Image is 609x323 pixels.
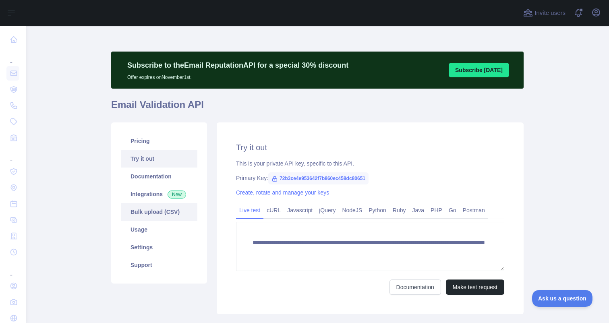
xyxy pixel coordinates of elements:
h1: Email Validation API [111,98,524,118]
a: Java [409,204,428,217]
a: Pricing [121,132,197,150]
a: Usage [121,221,197,238]
span: New [168,190,186,199]
a: Python [365,204,389,217]
iframe: Toggle Customer Support [532,290,593,307]
button: Invite users [522,6,567,19]
a: Try it out [121,150,197,168]
a: jQuery [316,204,339,217]
a: Documentation [121,168,197,185]
a: Postman [460,204,488,217]
h2: Try it out [236,142,504,153]
button: Make test request [446,280,504,295]
a: Documentation [389,280,441,295]
a: Create, rotate and manage your keys [236,189,329,196]
div: ... [6,261,19,277]
p: Offer expires on November 1st. [127,71,348,81]
div: This is your private API key, specific to this API. [236,159,504,168]
a: Live test [236,204,263,217]
a: Bulk upload (CSV) [121,203,197,221]
a: NodeJS [339,204,365,217]
a: Go [445,204,460,217]
a: Settings [121,238,197,256]
a: cURL [263,204,284,217]
span: Invite users [534,8,565,18]
div: ... [6,147,19,163]
a: Support [121,256,197,274]
div: Primary Key: [236,174,504,182]
span: 72b3ce4e953642f7b860ec458dc80651 [268,172,369,184]
p: Subscribe to the Email Reputation API for a special 30 % discount [127,60,348,71]
a: Integrations New [121,185,197,203]
div: ... [6,48,19,64]
a: Javascript [284,204,316,217]
a: Ruby [389,204,409,217]
button: Subscribe [DATE] [449,63,509,77]
a: PHP [427,204,445,217]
